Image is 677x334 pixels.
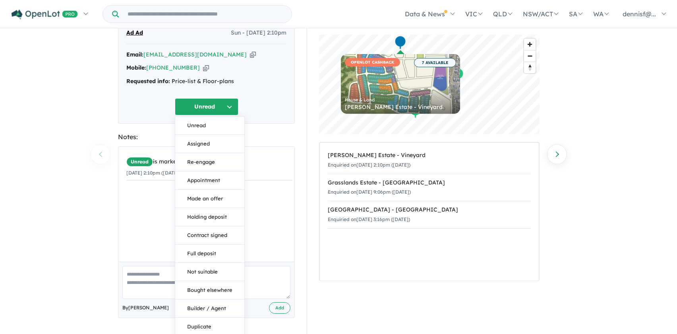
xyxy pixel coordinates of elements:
button: Zoom in [524,39,536,50]
span: 7 AVAILABLE [414,58,456,67]
span: Sun - [DATE] 2:10pm [231,28,286,38]
a: OPENLOT CASHBACK 7 AVAILABLE House & Land [PERSON_NAME] Estate - Vineyard [341,54,460,114]
a: [EMAIL_ADDRESS][DOMAIN_NAME] [143,51,247,58]
span: Ad Ad [126,28,143,38]
small: Enquiried on [DATE] 2:10pm ([DATE]) [328,162,410,168]
div: Map marker [395,35,406,50]
button: Re-engage [175,153,244,171]
span: OPENLOT CASHBACK [345,58,400,66]
button: Unread [175,117,244,135]
div: House & Land [345,98,456,102]
button: Copy [203,64,209,72]
button: Appointment [175,171,244,190]
button: Bought elsewhere [175,281,244,299]
div: Map marker [452,68,464,82]
div: [GEOGRAPHIC_DATA] - [GEOGRAPHIC_DATA] [328,205,531,215]
button: Made an offer [175,190,244,208]
small: Enquiried on [DATE] 9:06pm ([DATE]) [328,189,411,195]
button: Not suitable [175,263,244,281]
strong: Mobile: [126,64,146,71]
div: Grasslands Estate - [GEOGRAPHIC_DATA] [328,178,531,188]
strong: Requested info: [126,78,170,85]
button: Assigned [175,135,244,153]
small: [DATE] 2:10pm ([DATE]) [126,170,180,176]
a: [GEOGRAPHIC_DATA] - [GEOGRAPHIC_DATA]Enquiried on[DATE] 3:16pm ([DATE]) [328,201,531,229]
div: is marked. [126,157,292,167]
div: [PERSON_NAME] Estate - Vineyard [328,151,531,160]
span: By [PERSON_NAME] [122,304,169,312]
div: Price-list & Floor-plans [126,77,286,86]
span: Unread [126,157,153,167]
canvas: Map [319,35,540,134]
button: Copy [250,50,256,59]
button: Zoom out [524,50,536,62]
a: [PERSON_NAME] Estate - VineyardEnquiried on[DATE] 2:10pm ([DATE]) [328,147,531,174]
small: Enquiried on [DATE] 3:16pm ([DATE]) [328,216,410,222]
span: dennisf@... [623,10,656,18]
button: Builder / Agent [175,299,244,318]
button: Holding deposit [175,208,244,226]
div: Notes: [118,132,295,142]
img: Openlot PRO Logo White [12,10,78,19]
button: Full deposit [175,245,244,263]
div: [PERSON_NAME] Estate - Vineyard [345,104,456,110]
a: Grasslands Estate - [GEOGRAPHIC_DATA]Enquiried on[DATE] 9:06pm ([DATE]) [328,174,531,202]
button: Contract signed [175,226,244,245]
strong: Email: [126,51,143,58]
button: Unread [175,98,238,115]
button: Reset bearing to north [524,62,536,73]
input: Try estate name, suburb, builder or developer [120,6,290,23]
button: Add [269,302,290,314]
a: [PHONE_NUMBER] [146,64,200,71]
